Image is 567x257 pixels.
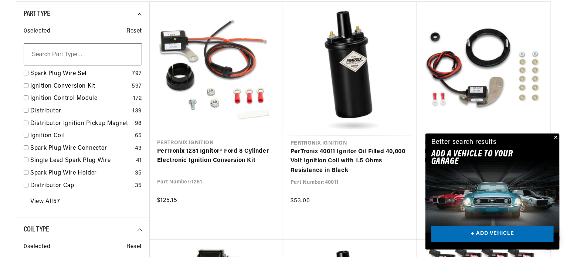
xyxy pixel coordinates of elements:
div: 139 [132,106,142,116]
a: PerTronix 40011 Ignitor Oil Filled 40,000 Volt Ignition Coil with 1.5 Ohms Resistance in Black [291,147,410,176]
a: PerTronix 1281 Ignitor® Ford 8 Cylinder Electronic Ignition Conversion Kit [157,147,276,166]
span: Reset [126,27,142,36]
a: View All 57 [30,197,60,207]
input: Search Part Type... [24,43,142,65]
div: Better search results [431,137,497,148]
a: Distributor Cap [30,181,132,191]
span: Part Type [24,10,50,18]
h2: Add A VEHICLE to your garage [431,151,535,166]
div: 35 [135,169,142,178]
a: Distributor [30,106,129,116]
div: 797 [132,69,142,79]
a: Ignition Coil [30,131,132,141]
div: 41 [136,156,142,166]
a: Spark Plug Wire Set [30,69,129,79]
a: PerTronix 1181 Ignitor® Delco 8 cyl Electronic Ignition Conversion Kit [424,147,543,166]
a: Ignition Conversion Kit [30,82,129,91]
div: 597 [132,82,142,91]
a: Distributor Ignition Pickup Magnet [30,119,132,129]
div: 172 [133,94,142,104]
a: Spark Plug Wire Holder [30,169,132,178]
div: 65 [135,131,142,141]
div: 35 [135,181,142,191]
div: 43 [135,144,142,153]
span: Coil Type [24,226,49,233]
a: + ADD VEHICLE [431,226,554,243]
span: 0 selected [24,27,50,36]
span: 0 selected [24,242,50,252]
a: Single Lead Spark Plug Wire [30,156,133,166]
div: 98 [135,119,142,129]
a: Ignition Control Module [30,94,130,104]
button: Close [551,133,560,142]
span: Reset [126,242,142,252]
a: Spark Plug Wire Connector [30,144,132,153]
